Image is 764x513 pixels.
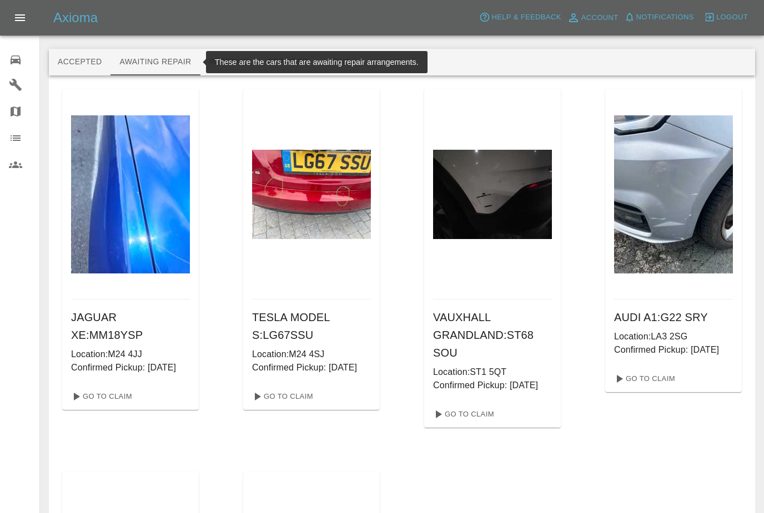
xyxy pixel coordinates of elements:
[49,49,110,75] button: Accepted
[200,49,259,75] button: In Repair
[429,405,497,423] a: Go To Claim
[491,11,561,24] span: Help & Feedback
[252,348,371,361] p: Location: M24 4SJ
[701,9,751,26] button: Logout
[614,330,733,343] p: Location: LA3 2SG
[614,343,733,357] p: Confirmed Pickup: [DATE]
[636,11,694,24] span: Notifications
[71,361,190,374] p: Confirmed Pickup: [DATE]
[252,308,371,344] h6: TESLA MODEL S : LG67SSU
[252,361,371,374] p: Confirmed Pickup: [DATE]
[258,49,317,75] button: Repaired
[614,308,733,326] h6: AUDI A1 : G22 SRY
[317,49,367,75] button: Paid
[564,9,621,27] a: Account
[53,9,98,27] h5: Axioma
[433,379,552,392] p: Confirmed Pickup: [DATE]
[248,388,316,405] a: Go To Claim
[621,9,697,26] button: Notifications
[581,12,619,24] span: Account
[433,365,552,379] p: Location: ST1 5QT
[433,308,552,362] h6: VAUXHALL GRANDLAND : ST68 SOU
[110,49,200,75] button: Awaiting Repair
[610,370,678,388] a: Go To Claim
[476,9,564,26] button: Help & Feedback
[71,308,190,344] h6: JAGUAR XE : MM18YSP
[7,4,33,31] button: Open drawer
[67,388,135,405] a: Go To Claim
[716,11,748,24] span: Logout
[71,348,190,361] p: Location: M24 4JJ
